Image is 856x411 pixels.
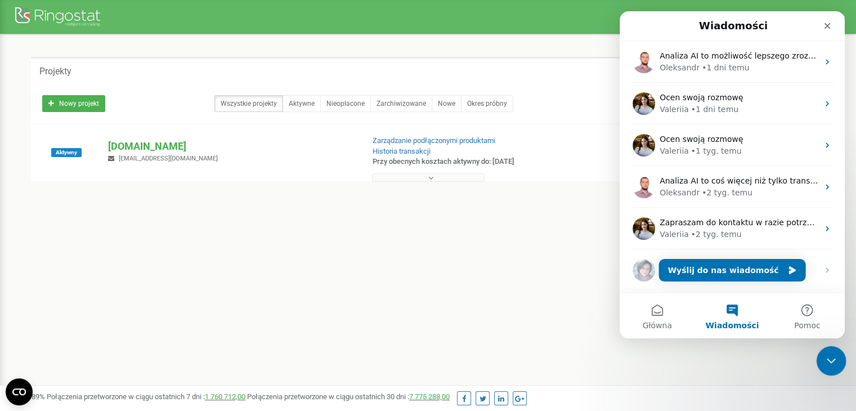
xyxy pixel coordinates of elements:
[817,346,846,376] iframe: Intercom live chat
[39,66,71,77] h5: Projekty
[620,11,845,338] iframe: Intercom live chat
[373,147,431,155] a: Historia transakcji
[373,157,553,167] p: Przy obecnych kosztach aktywny do: [DATE]
[373,136,495,145] a: Zarządzanie podłączonymi produktami
[13,248,35,270] img: Profile image for Valentyna
[247,392,450,401] span: Połączenia przetworzone w ciągu ostatnich 30 dni :
[47,392,245,401] span: Połączenia przetworzone w ciągu ostatnich 7 dni :
[119,155,218,162] span: [EMAIL_ADDRESS][DOMAIN_NAME]
[283,95,321,112] a: Aktywne
[214,95,283,112] a: Wszystkie projekty
[82,176,133,187] div: • 2 tyg. temu
[320,95,371,112] a: Nieopłacone
[13,206,35,229] img: Profile image for Valeriia
[6,378,33,405] button: Open CMP widget
[432,95,461,112] a: Nowe
[42,95,105,112] a: Nowy projekt
[51,148,82,157] span: Aktywny
[174,310,200,318] span: Pomoc
[409,392,450,401] a: 7 775 288,00
[39,248,186,270] button: Wyślij do nas wiadomość
[86,310,140,318] span: Wiadomości
[150,282,225,327] button: Pomoc
[40,176,80,187] div: Oleksandr
[23,310,52,318] span: Główna
[205,392,245,401] a: 1 760 712,00
[461,95,513,112] a: Okres próbny
[40,217,69,229] div: Valeriia
[71,217,122,229] div: • 2 tyg. temu
[108,139,354,154] p: [DOMAIN_NAME]
[75,282,150,327] button: Wiadomości
[370,95,432,112] a: Zarchiwizowane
